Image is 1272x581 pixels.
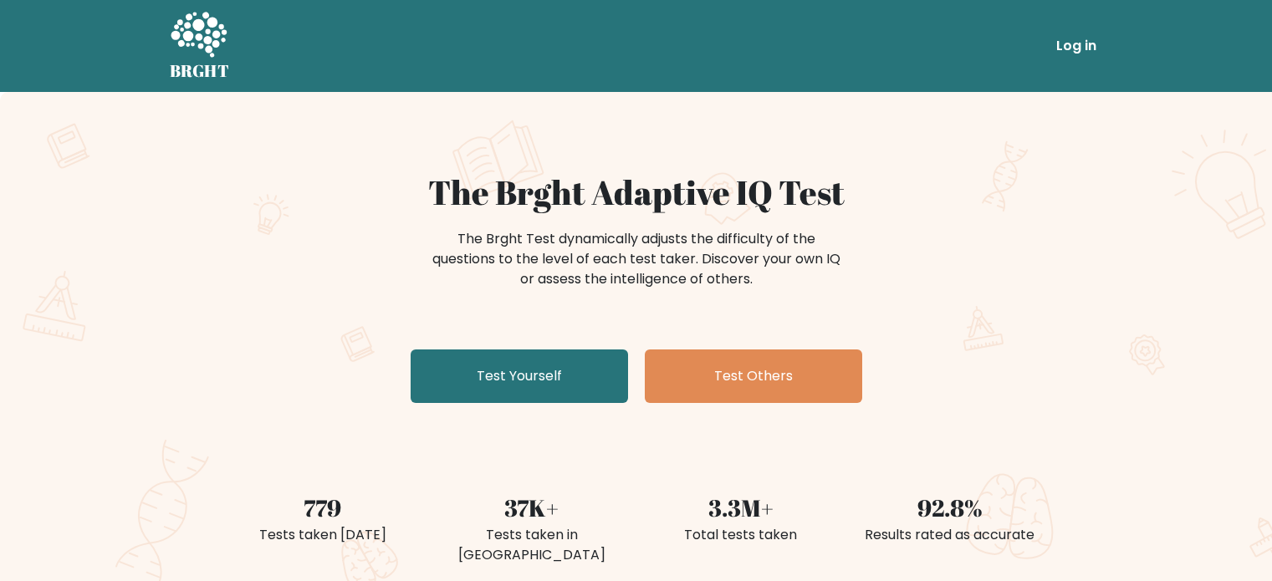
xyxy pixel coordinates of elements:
div: Results rated as accurate [856,525,1045,545]
a: Test Others [645,349,862,403]
div: 92.8% [856,490,1045,525]
a: BRGHT [170,7,230,85]
div: 779 [228,490,417,525]
div: Tests taken in [GEOGRAPHIC_DATA] [437,525,626,565]
div: The Brght Test dynamically adjusts the difficulty of the questions to the level of each test take... [427,229,845,289]
a: Log in [1050,29,1103,63]
div: Total tests taken [646,525,835,545]
div: 3.3M+ [646,490,835,525]
div: Tests taken [DATE] [228,525,417,545]
a: Test Yourself [411,349,628,403]
h5: BRGHT [170,61,230,81]
h1: The Brght Adaptive IQ Test [228,172,1045,212]
div: 37K+ [437,490,626,525]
